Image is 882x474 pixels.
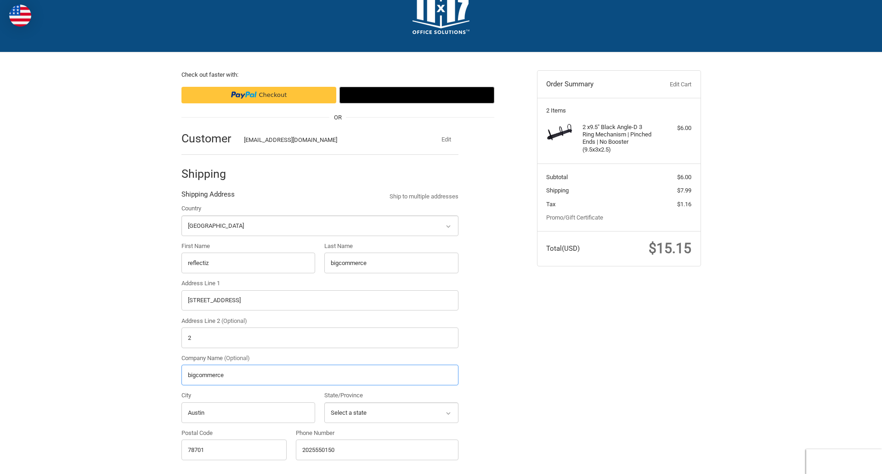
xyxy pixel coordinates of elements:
span: $15.15 [649,240,691,256]
button: Google Pay [339,87,494,103]
div: [EMAIL_ADDRESS][DOMAIN_NAME] [244,135,417,145]
small: (Optional) [221,317,247,324]
iframe: PayPal-paypal [181,87,336,103]
label: State/Province [324,391,458,400]
label: Last Name [324,242,458,251]
label: Address Line 2 [181,316,458,326]
label: Company Name [181,354,458,363]
a: Promo/Gift Certificate [546,214,603,221]
span: $6.00 [677,174,691,181]
span: Total (USD) [546,244,580,253]
span: OR [329,113,346,122]
label: First Name [181,242,316,251]
p: Check out faster with: [181,70,494,79]
span: Tax [546,201,555,208]
h4: 2 x 9.5" Black Angle-D 3 Ring Mechanism | Pinched Ends | No Booster (9.5x3x2.5) [582,124,653,153]
a: Edit Cart [646,80,691,89]
h3: 2 Items [546,107,691,114]
label: Address Line 1 [181,279,458,288]
label: Country [181,204,458,213]
img: duty and tax information for United States [9,5,31,27]
label: Phone Number [296,429,458,438]
div: $6.00 [655,124,691,133]
span: $7.99 [677,187,691,194]
h2: Shipping [181,167,235,181]
label: City [181,391,316,400]
button: Edit [435,133,458,146]
a: Ship to multiple addresses [390,192,458,201]
span: Shipping [546,187,569,194]
h2: Customer [181,131,235,146]
legend: Shipping Address [181,189,235,204]
label: Postal Code [181,429,287,438]
span: Subtotal [546,174,568,181]
span: $1.16 [677,201,691,208]
small: (Optional) [224,355,250,361]
h3: Order Summary [546,80,646,89]
text: •••••• [431,92,446,100]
